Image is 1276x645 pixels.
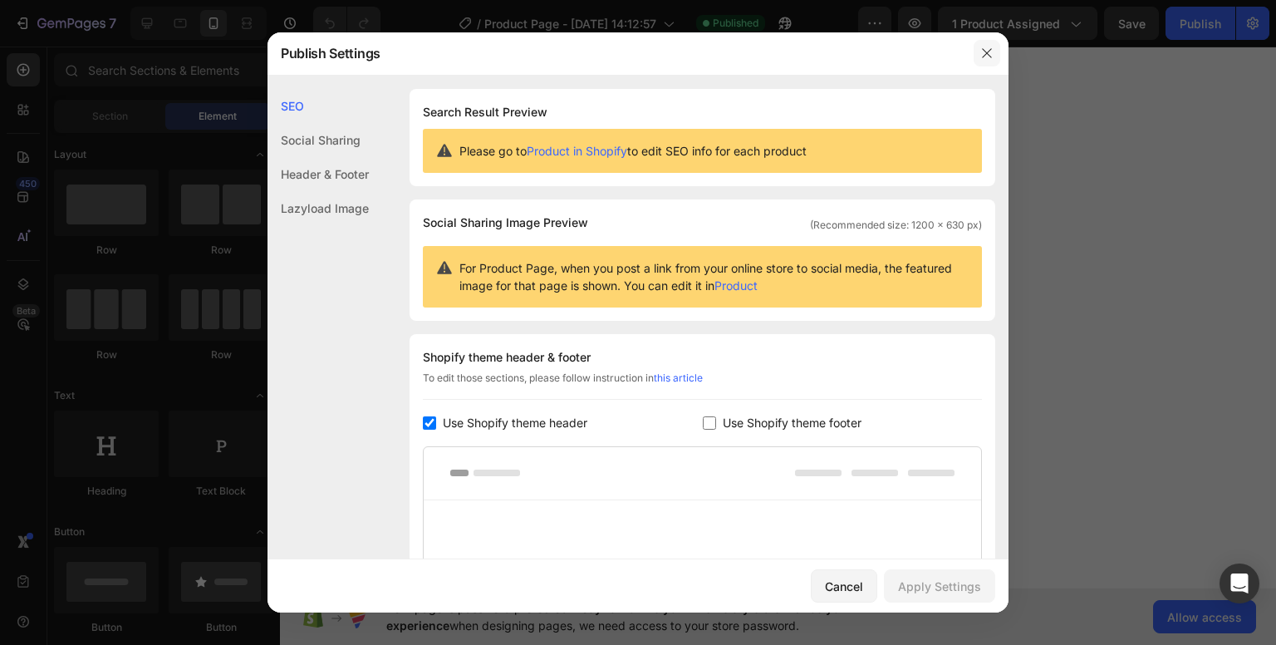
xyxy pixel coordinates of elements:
span: Please go to to edit SEO info for each product [459,142,807,160]
div: Shopify theme header & footer [423,347,982,367]
h1: Search Result Preview [423,102,982,122]
a: this article [654,372,703,384]
div: Lazyload Image [267,191,369,225]
p: CLICK AQUI, LLEVAR CON ENVIO GRATIS [47,382,277,402]
span: Use Shopify theme header [443,413,587,433]
span: iPhone 13 Pro ( 390 px) [89,8,196,25]
div: Publish Settings [267,32,965,75]
div: Header & Footer [267,157,369,191]
div: Apply Settings [898,578,981,595]
a: Product in Shopify [527,144,627,158]
button: Apply Settings [884,569,995,603]
button: <p>CLICK AQUI, LLEVAR CON ENVIO GRATIS</p> [27,372,297,412]
span: (Recommended size: 1200 x 630 px) [810,218,982,233]
div: SEO [267,89,369,123]
span: Use Shopify theme footer [723,413,861,433]
span: Social Sharing Image Preview [423,213,588,233]
button: Cancel [811,569,877,603]
div: Social Sharing [267,123,369,157]
span: For Product Page, when you post a link from your online store to social media, the featured image... [459,259,969,294]
div: Open Intercom Messenger [1220,564,1259,603]
a: Product [714,278,758,293]
div: Cancel [825,578,863,595]
div: To edit those sections, please follow instruction in [423,371,982,400]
